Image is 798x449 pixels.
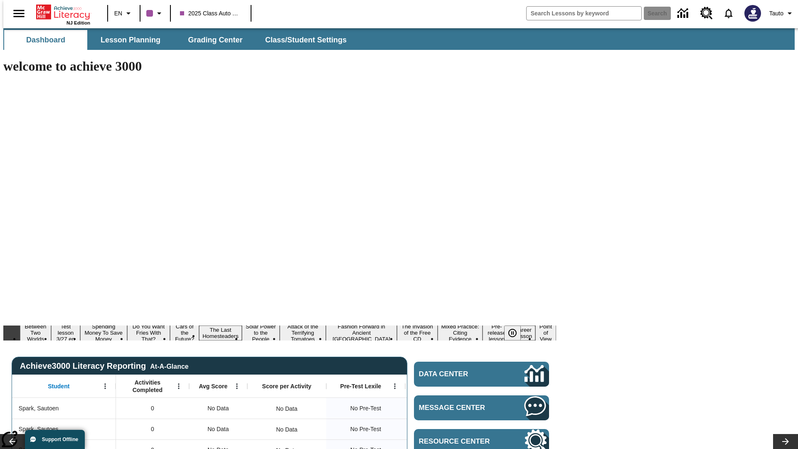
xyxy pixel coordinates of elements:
[419,437,500,446] span: Resource Center
[4,30,87,50] button: Dashboard
[483,322,511,343] button: Slide 12 Pre-release lesson
[397,322,438,343] button: Slide 10 The Invasion of the Free CD
[150,361,188,370] div: At-A-Glance
[203,421,233,438] span: No Data
[414,362,549,387] a: Data Center
[189,419,247,439] div: No Data, Spark, Sautoes
[766,6,798,21] button: Profile/Settings
[272,400,301,417] div: No Data, Spark, Sautoen
[504,326,529,340] div: Pause
[36,4,90,20] a: Home
[280,322,326,343] button: Slide 8 Attack of the Terrifying Tomatoes
[3,30,354,50] div: SubNavbar
[111,6,137,21] button: Language: EN, Select a language
[172,380,185,392] button: Open Menu
[504,326,521,340] button: Pause
[114,9,122,18] span: EN
[80,322,127,343] button: Slide 3 Spending Money To Save Money
[25,430,85,449] button: Support Offline
[419,370,497,378] span: Data Center
[189,398,247,419] div: No Data, Spark, Sautoen
[99,380,111,392] button: Open Menu
[127,322,170,343] button: Slide 4 Do You Want Fries With That?
[769,9,783,18] span: Tauto
[242,322,280,343] button: Slide 7 Solar Power to the People
[180,9,241,18] span: 2025 Class Auto Grade 13
[199,382,227,390] span: Avg Score
[3,28,795,50] div: SubNavbar
[51,322,80,343] button: Slide 2 Test lesson 3/27 en
[535,322,556,343] button: Slide 14 Point of View
[739,2,766,24] button: Select a new avatar
[188,35,242,45] span: Grading Center
[174,30,257,50] button: Grading Center
[744,5,761,22] img: Avatar
[20,322,51,343] button: Slide 1 Between Two Worlds
[116,419,189,439] div: 0, Spark, Sautoes
[389,380,401,392] button: Open Menu
[527,7,641,20] input: search field
[89,30,172,50] button: Lesson Planning
[272,421,301,438] div: No Data, Spark, Sautoes
[438,322,483,343] button: Slide 11 Mixed Practice: Citing Evidence
[259,30,353,50] button: Class/Student Settings
[66,20,90,25] span: NJ Edition
[3,59,556,74] h1: welcome to achieve 3000
[101,35,160,45] span: Lesson Planning
[405,419,484,439] div: No Data, Spark, Sautoes
[7,1,31,26] button: Open side menu
[262,382,312,390] span: Score per Activity
[20,361,189,371] span: Achieve3000 Literacy Reporting
[773,434,798,449] button: Lesson carousel, Next
[203,400,233,417] span: No Data
[340,382,382,390] span: Pre-Test Lexile
[672,2,695,25] a: Data Center
[143,6,167,21] button: Class color is purple. Change class color
[116,398,189,419] div: 0, Spark, Sautoen
[151,404,154,413] span: 0
[419,404,500,412] span: Message Center
[265,35,347,45] span: Class/Student Settings
[405,398,484,419] div: No Data, Spark, Sautoen
[42,437,78,442] span: Support Offline
[350,404,381,413] span: No Pre-Test, Spark, Sautoen
[231,380,243,392] button: Open Menu
[350,425,381,434] span: No Pre-Test, Spark, Sautoes
[414,395,549,420] a: Message Center
[170,322,199,343] button: Slide 5 Cars of the Future?
[695,2,718,25] a: Resource Center, Will open in new tab
[36,3,90,25] div: Home
[718,2,739,24] a: Notifications
[199,326,242,340] button: Slide 6 The Last Homesteaders
[48,382,69,390] span: Student
[326,322,397,343] button: Slide 9 Fashion Forward in Ancient Rome
[120,379,175,394] span: Activities Completed
[19,425,59,434] span: Spark, Sautoes
[26,35,65,45] span: Dashboard
[19,404,59,413] span: Spark, Sautoen
[151,425,154,434] span: 0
